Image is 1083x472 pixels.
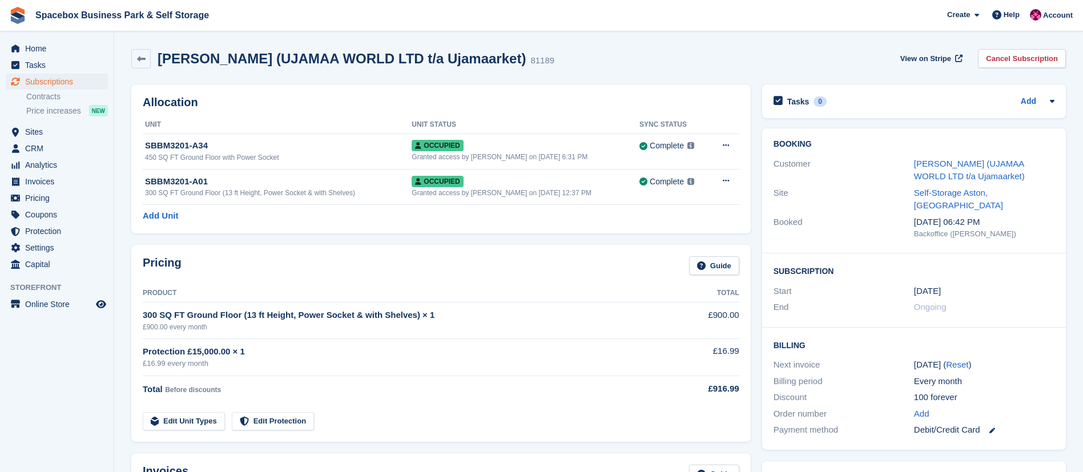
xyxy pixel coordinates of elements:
span: Total [143,384,163,394]
div: Customer [774,158,914,183]
th: Total [682,284,739,302]
div: [DATE] 06:42 PM [914,216,1054,229]
div: Granted access by [PERSON_NAME] on [DATE] 6:31 PM [412,152,639,162]
div: Site [774,187,914,212]
a: Contracts [26,91,108,102]
span: Settings [25,240,94,256]
span: View on Stripe [900,53,951,64]
span: Sites [25,124,94,140]
img: Avishka Chauhan [1030,9,1041,21]
span: Analytics [25,157,94,173]
h2: Subscription [774,265,1054,276]
div: Granted access by [PERSON_NAME] on [DATE] 12:37 PM [412,188,639,198]
div: Discount [774,391,914,404]
img: icon-info-grey-7440780725fd019a000dd9b08b2336e03edf1995a4989e88bcd33f0948082b44.svg [687,142,694,149]
div: Payment method [774,423,914,437]
div: SBBM3201-A34 [145,139,412,152]
td: £900.00 [682,302,739,338]
a: menu [6,296,108,312]
span: Occupied [412,176,463,187]
th: Sync Status [639,116,709,134]
div: [DATE] ( ) [914,358,1054,372]
div: £916.99 [682,382,739,396]
div: Complete [650,176,684,188]
h2: Billing [774,339,1054,350]
th: Product [143,284,682,302]
time: 2025-04-12 00:00:00 UTC [914,285,941,298]
a: Add [1021,95,1036,108]
a: menu [6,41,108,57]
div: Protection £15,000.00 × 1 [143,345,682,358]
a: menu [6,57,108,73]
a: Edit Protection [232,412,314,431]
span: Invoices [25,174,94,189]
span: Protection [25,223,94,239]
span: Coupons [25,207,94,223]
a: menu [6,174,108,189]
div: Every month [914,375,1054,388]
div: Order number [774,408,914,421]
span: Create [947,9,970,21]
h2: Pricing [143,256,182,275]
span: Account [1043,10,1073,21]
div: Billing period [774,375,914,388]
a: Price increases NEW [26,104,108,117]
div: 0 [814,96,827,107]
div: 450 SQ FT Ground Floor with Power Socket [145,152,412,163]
a: View on Stripe [896,49,965,68]
span: Storefront [10,282,114,293]
div: Start [774,285,914,298]
div: Booked [774,216,914,240]
a: Cancel Subscription [978,49,1066,68]
span: Subscriptions [25,74,94,90]
a: menu [6,256,108,272]
div: End [774,301,914,314]
span: Capital [25,256,94,272]
a: Guide [689,256,739,275]
span: Before discounts [165,386,221,394]
div: Next invoice [774,358,914,372]
div: Debit/Credit Card [914,423,1054,437]
a: menu [6,240,108,256]
span: Occupied [412,140,463,151]
div: 300 SQ FT Ground Floor (13 ft Height, Power Socket & with Shelves) × 1 [143,309,682,322]
div: £16.99 every month [143,358,682,369]
div: 100 forever [914,391,1054,404]
th: Unit [143,116,412,134]
span: Tasks [25,57,94,73]
a: Edit Unit Types [143,412,225,431]
h2: Allocation [143,96,739,109]
a: menu [6,157,108,173]
div: 81189 [530,54,554,67]
a: Add Unit [143,209,178,223]
a: menu [6,190,108,206]
img: icon-info-grey-7440780725fd019a000dd9b08b2336e03edf1995a4989e88bcd33f0948082b44.svg [687,178,694,185]
a: Spacebox Business Park & Self Storage [31,6,214,25]
span: Ongoing [914,302,947,312]
h2: [PERSON_NAME] (UJAMAA WORLD LTD t/a Ujamaarket) [158,51,526,66]
a: menu [6,207,108,223]
div: NEW [89,105,108,116]
div: Backoffice ([PERSON_NAME]) [914,228,1054,240]
span: Pricing [25,190,94,206]
a: menu [6,223,108,239]
div: £900.00 every month [143,322,682,332]
a: Add [914,408,929,421]
span: Home [25,41,94,57]
a: Reset [946,360,968,369]
td: £16.99 [682,338,739,376]
a: Preview store [94,297,108,311]
a: menu [6,124,108,140]
th: Unit Status [412,116,639,134]
span: Help [1004,9,1020,21]
a: Self-Storage Aston, [GEOGRAPHIC_DATA] [914,188,1003,211]
span: CRM [25,140,94,156]
div: 300 SQ FT Ground Floor (13 ft Height, Power Socket & with Shelves) [145,188,412,198]
h2: Tasks [787,96,810,107]
a: menu [6,140,108,156]
div: SBBM3201-A01 [145,175,412,188]
h2: Booking [774,140,1054,149]
span: Online Store [25,296,94,312]
img: stora-icon-8386f47178a22dfd0bd8f6a31ec36ba5ce8667c1dd55bd0f319d3a0aa187defe.svg [9,7,26,24]
div: Complete [650,140,684,152]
